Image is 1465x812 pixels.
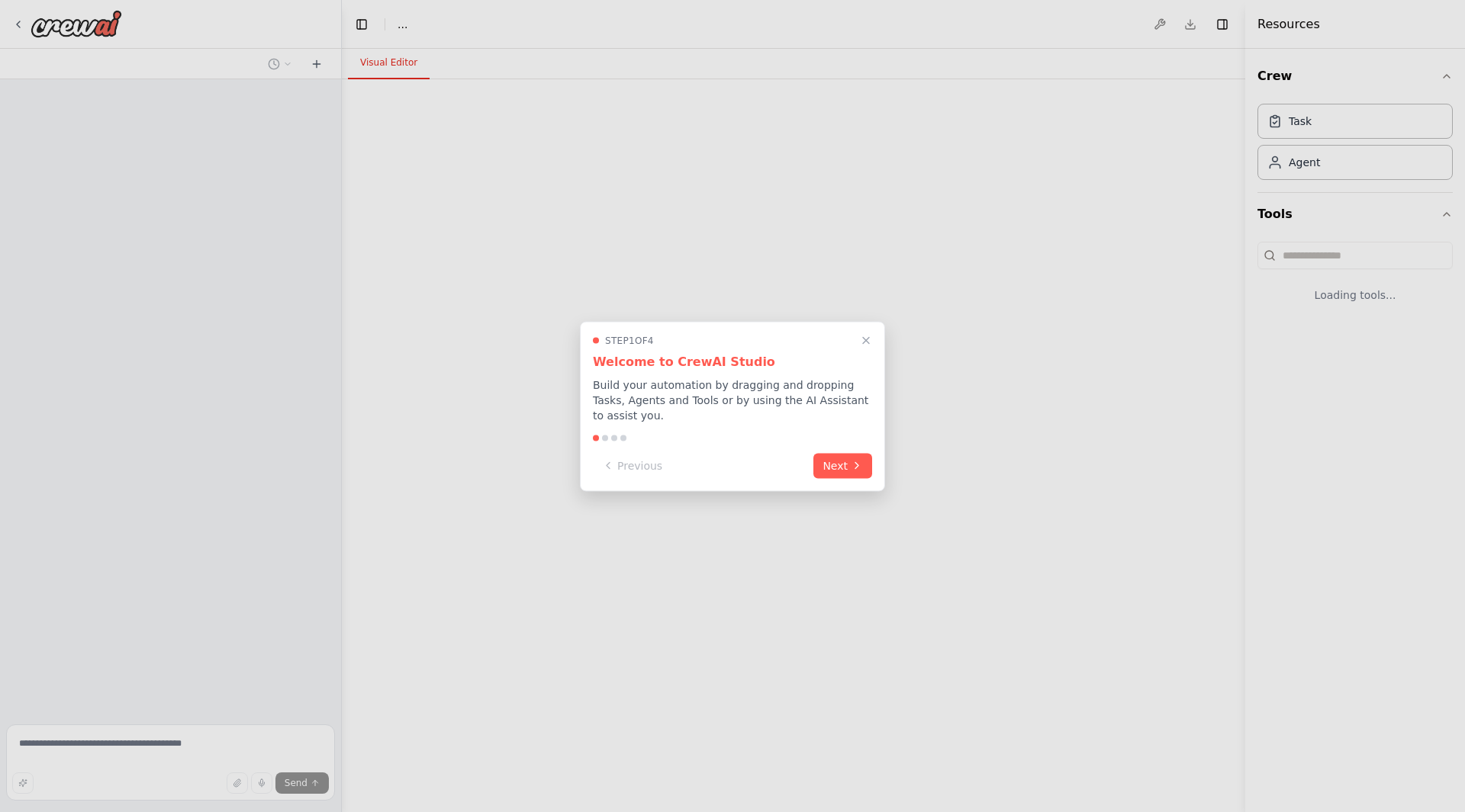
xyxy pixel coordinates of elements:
button: Previous [593,453,671,478]
button: Hide left sidebar [351,14,372,35]
p: Build your automation by dragging and dropping Tasks, Agents and Tools or by using the AI Assista... [593,377,872,422]
button: Next [813,453,872,478]
h3: Welcome to CrewAI Studio [593,352,872,371]
span: Step 1 of 4 [605,334,654,346]
button: Close walkthrough [857,331,875,349]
